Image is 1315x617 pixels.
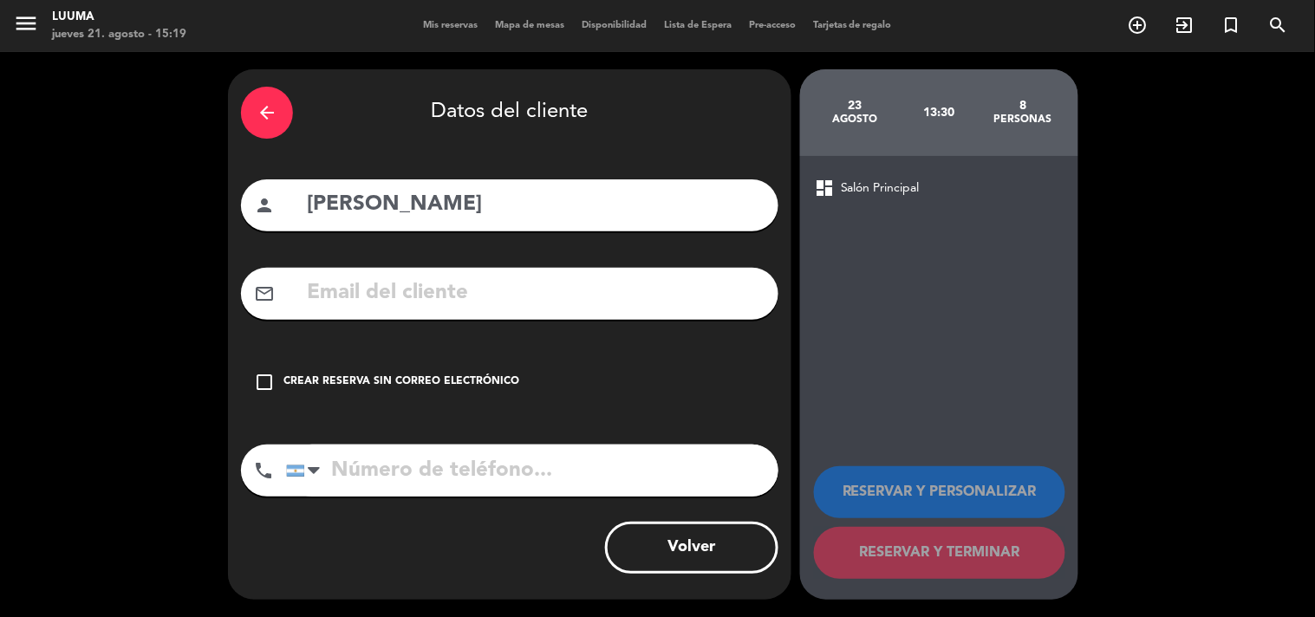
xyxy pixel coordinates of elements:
[486,21,573,30] span: Mapa de mesas
[655,21,740,30] span: Lista de Espera
[814,178,835,198] span: dashboard
[283,373,519,391] div: Crear reserva sin correo electrónico
[1175,15,1195,36] i: exit_to_app
[1268,15,1289,36] i: search
[813,113,897,127] div: agosto
[305,187,765,223] input: Nombre del cliente
[257,102,277,123] i: arrow_back
[897,82,981,143] div: 13:30
[981,113,1065,127] div: personas
[814,527,1065,579] button: RESERVAR Y TERMINAR
[254,283,275,304] i: mail_outline
[813,99,897,113] div: 23
[13,10,39,42] button: menu
[573,21,655,30] span: Disponibilidad
[981,99,1065,113] div: 8
[253,460,274,481] i: phone
[1128,15,1149,36] i: add_circle_outline
[605,522,778,574] button: Volver
[52,9,186,26] div: Luuma
[241,82,778,143] div: Datos del cliente
[286,445,778,497] input: Número de teléfono...
[814,466,1065,518] button: RESERVAR Y PERSONALIZAR
[305,276,765,311] input: Email del cliente
[287,445,327,496] div: Argentina: +54
[740,21,804,30] span: Pre-acceso
[414,21,486,30] span: Mis reservas
[841,179,920,198] span: Salón Principal
[52,26,186,43] div: jueves 21. agosto - 15:19
[254,372,275,393] i: check_box_outline_blank
[804,21,901,30] span: Tarjetas de regalo
[254,195,275,216] i: person
[1221,15,1242,36] i: turned_in_not
[13,10,39,36] i: menu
